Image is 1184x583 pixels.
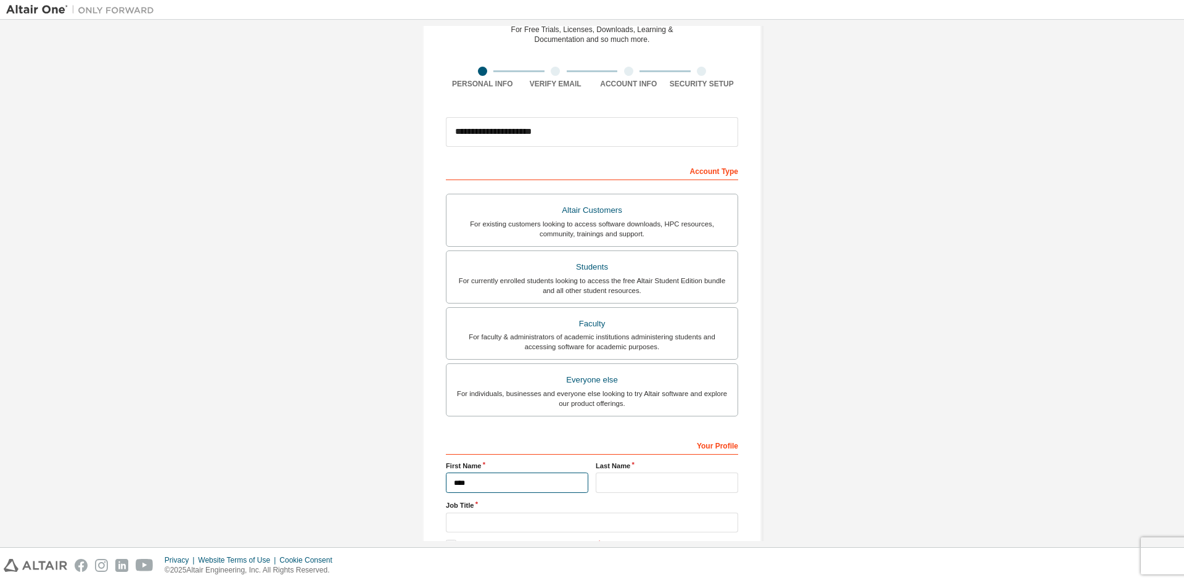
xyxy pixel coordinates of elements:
div: Altair Customers [454,202,730,219]
div: Account Type [446,160,738,180]
div: Privacy [165,555,198,565]
div: Faculty [454,315,730,333]
img: youtube.svg [136,559,154,572]
div: Everyone else [454,371,730,389]
img: instagram.svg [95,559,108,572]
p: © 2025 Altair Engineering, Inc. All Rights Reserved. [165,565,340,576]
div: For individuals, businesses and everyone else looking to try Altair software and explore our prod... [454,389,730,408]
div: For faculty & administrators of academic institutions administering students and accessing softwa... [454,332,730,352]
div: For currently enrolled students looking to access the free Altair Student Edition bundle and all ... [454,276,730,296]
div: Cookie Consent [279,555,339,565]
div: Security Setup [665,79,739,89]
div: For existing customers looking to access software downloads, HPC resources, community, trainings ... [454,219,730,239]
label: Last Name [596,461,738,471]
div: Students [454,258,730,276]
label: First Name [446,461,588,471]
label: Job Title [446,500,738,510]
img: altair_logo.svg [4,559,67,572]
a: End-User License Agreement [500,540,597,549]
div: For Free Trials, Licenses, Downloads, Learning & Documentation and so much more. [511,25,673,44]
div: Account Info [592,79,665,89]
img: linkedin.svg [115,559,128,572]
img: Altair One [6,4,160,16]
img: facebook.svg [75,559,88,572]
div: Verify Email [519,79,593,89]
div: Website Terms of Use [198,555,279,565]
label: I accept the [446,540,596,550]
div: Your Profile [446,435,738,455]
div: Personal Info [446,79,519,89]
